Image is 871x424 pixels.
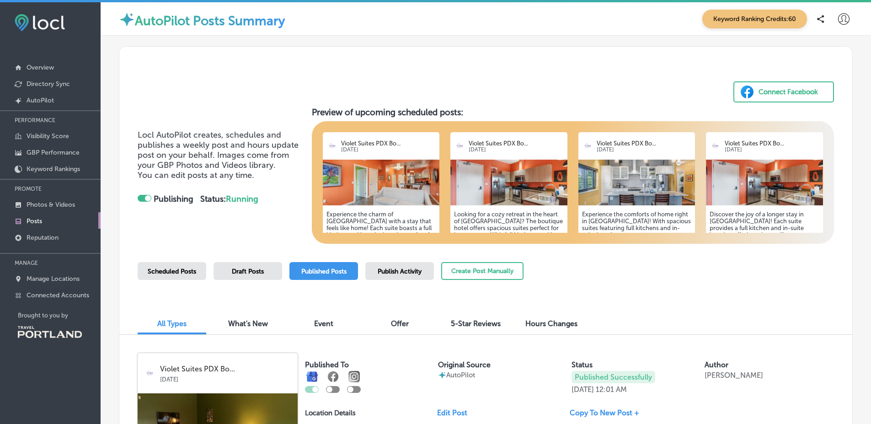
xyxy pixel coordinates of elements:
div: Connect Facebook [759,85,818,99]
span: What's New [228,319,268,328]
p: [PERSON_NAME] [705,371,763,380]
p: [DATE] [572,385,594,394]
label: Author [705,360,728,369]
span: You can edit posts at any time. [138,170,254,180]
span: Published Posts [301,268,347,275]
p: Violet Suites PDX Bo... [341,140,436,147]
span: Scheduled Posts [148,268,196,275]
span: Running [226,194,258,204]
img: logo [144,368,155,379]
img: 17526985624e76846f-4195-4912-884f-ccd0ce8ed4ca_2024-11-05.jpg [578,160,695,205]
h5: Experience the comforts of home right in [GEOGRAPHIC_DATA]! With spacious suites featuring full k... [582,211,692,293]
p: Brought to you by [18,312,101,319]
strong: Publishing [154,194,193,204]
h5: Experience the charm of [GEOGRAPHIC_DATA] with a stay that feels like home! Each suite boasts a f... [326,211,436,293]
span: All Types [157,319,187,328]
p: Violet Suites PDX Bo... [725,140,819,147]
img: autopilot-icon [438,371,446,379]
a: Copy To New Post + [570,408,647,417]
label: Status [572,360,593,369]
p: Manage Locations [27,275,80,283]
p: [DATE] [725,147,819,153]
img: logo [454,140,465,152]
p: Directory Sync [27,80,70,88]
img: fda3e92497d09a02dc62c9cd864e3231.png [15,14,65,31]
p: [DATE] [469,147,563,153]
p: Violet Suites PDX Bo... [469,140,563,147]
img: Travel Portland [18,326,82,338]
p: [DATE] [160,373,291,383]
p: Posts [27,217,42,225]
p: AutoPilot [446,371,475,379]
label: Published To [305,360,349,369]
p: Violet Suites PDX Bo... [160,365,291,373]
img: autopilot-icon [119,11,135,27]
p: [DATE] [341,147,436,153]
img: logo [710,140,721,152]
span: Publish Activity [378,268,422,275]
p: 12:01 AM [596,385,627,394]
label: AutoPilot Posts Summary [135,13,285,28]
p: Published Successfully [572,371,655,383]
img: logo [582,140,593,152]
p: Location Details [305,409,356,417]
button: Create Post Manually [441,262,524,280]
button: Connect Facebook [733,81,834,102]
h5: Discover the joy of a longer stay in [GEOGRAPHIC_DATA]! Each suite provides a full kitchen and in... [710,211,819,293]
p: Connected Accounts [27,291,89,299]
p: [DATE] [597,147,691,153]
span: Locl AutoPilot creates, schedules and publishes a weekly post and hours update post on your behal... [138,130,299,170]
p: GBP Performance [27,149,80,156]
span: 5-Star Reviews [451,319,501,328]
strong: Status: [200,194,258,204]
p: Violet Suites PDX Bo... [597,140,691,147]
h3: Preview of upcoming scheduled posts: [312,107,834,118]
a: Edit Post [437,408,475,417]
span: Hours Changes [525,319,577,328]
p: AutoPilot [27,97,54,104]
img: 8573a44d-89b6-4cb3-879d-e9c2ce7aab40066-SE14thAve-Portland-326.jpg [706,160,823,205]
p: Photos & Videos [27,201,75,209]
p: Overview [27,64,54,71]
img: logo [326,140,338,152]
p: Visibility Score [27,132,69,140]
img: 8573a44d-89b6-4cb3-879d-e9c2ce7aab40066-SE14thAve-Portland-326.jpg [450,160,567,205]
p: Keyword Rankings [27,165,80,173]
span: Event [314,319,333,328]
span: Offer [391,319,409,328]
p: Reputation [27,234,59,242]
h5: Looking for a cozy retreat in the heart of [GEOGRAPHIC_DATA]? The boutique hotel offers spacious ... [454,211,564,293]
label: Original Source [438,360,491,369]
span: Draft Posts [232,268,264,275]
img: 42894a8b-69ff-4f7f-8d1b-c92aa7447207095-SE14thAve-Portland-471.jpg [323,160,440,205]
span: Keyword Ranking Credits: 60 [702,10,807,28]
